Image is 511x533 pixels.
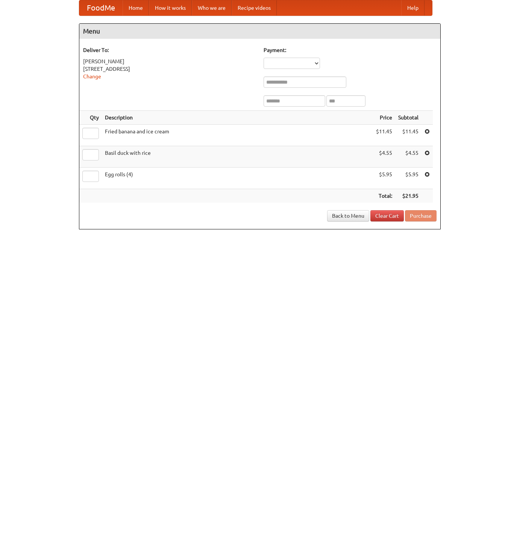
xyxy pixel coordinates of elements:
div: [STREET_ADDRESS] [83,65,256,73]
h5: Deliver To: [83,46,256,54]
td: $4.55 [395,146,422,168]
td: Egg rolls (4) [102,168,373,189]
td: $11.45 [373,125,395,146]
th: Subtotal [395,111,422,125]
button: Purchase [405,210,437,221]
th: $21.95 [395,189,422,203]
a: Recipe videos [232,0,277,15]
h4: Menu [79,24,440,39]
a: How it works [149,0,192,15]
td: $5.95 [373,168,395,189]
td: $4.55 [373,146,395,168]
a: Home [123,0,149,15]
h5: Payment: [264,46,437,54]
a: Back to Menu [327,210,369,221]
td: Basil duck with rice [102,146,373,168]
a: FoodMe [79,0,123,15]
a: Clear Cart [370,210,404,221]
th: Description [102,111,373,125]
a: Change [83,73,101,79]
th: Total: [373,189,395,203]
th: Price [373,111,395,125]
td: $11.45 [395,125,422,146]
a: Who we are [192,0,232,15]
a: Help [401,0,425,15]
td: $5.95 [395,168,422,189]
div: [PERSON_NAME] [83,58,256,65]
th: Qty [79,111,102,125]
td: Fried banana and ice cream [102,125,373,146]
